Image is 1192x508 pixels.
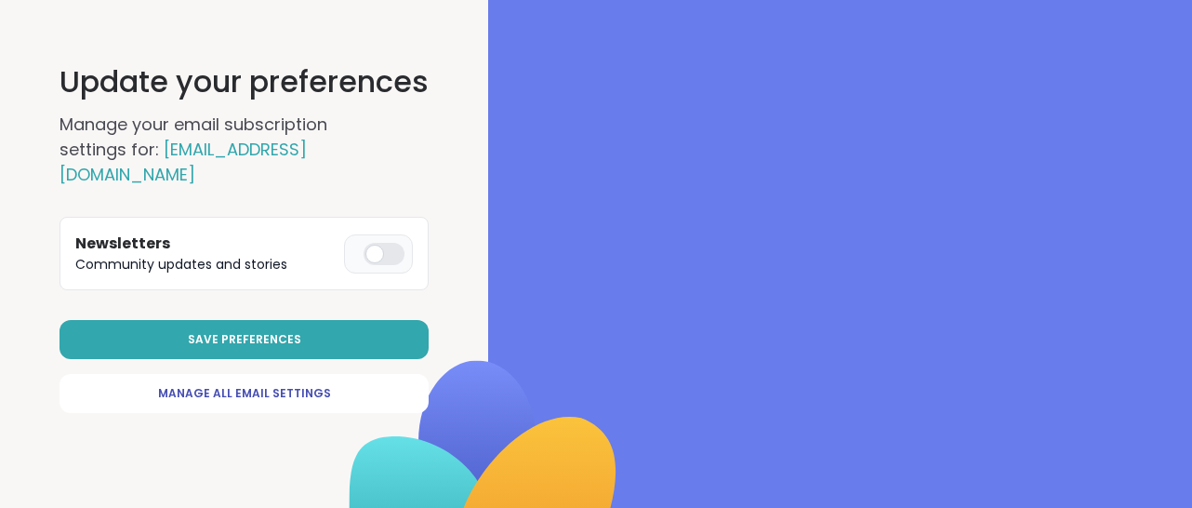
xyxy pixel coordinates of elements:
h1: Update your preferences [60,60,429,104]
button: Save Preferences [60,320,429,359]
span: Save Preferences [188,331,301,348]
span: [EMAIL_ADDRESS][DOMAIN_NAME] [60,138,307,186]
h3: Newsletters [75,233,337,255]
h2: Manage your email subscription settings for: [60,112,394,187]
p: Community updates and stories [75,255,337,274]
a: Manage All Email Settings [60,374,429,413]
span: Manage All Email Settings [158,385,331,402]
